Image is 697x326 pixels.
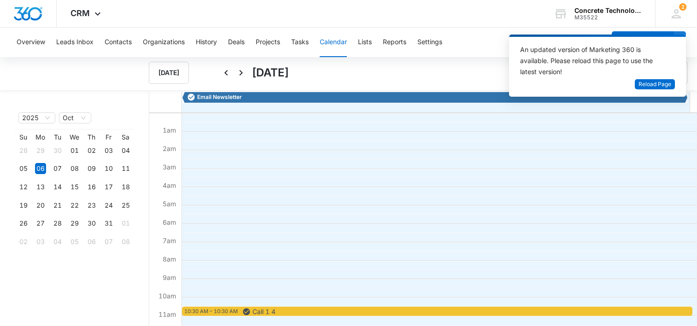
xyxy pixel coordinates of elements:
td: 2025-10-26 [15,215,32,233]
td: 2025-10-20 [32,196,49,215]
span: 4am [160,181,178,189]
div: 22 [69,200,80,211]
th: Su [15,133,32,141]
div: 31 [103,218,114,229]
td: 2025-10-11 [117,160,134,178]
span: 5am [160,200,178,208]
button: Calendar [320,28,347,57]
span: 8am [160,255,178,263]
td: 2025-09-29 [32,141,49,160]
td: 2025-10-18 [117,178,134,196]
div: 25 [120,200,131,211]
td: 2025-10-31 [100,215,117,233]
td: 2025-11-03 [32,233,49,251]
div: 04 [52,236,63,247]
td: 2025-10-02 [83,141,100,160]
th: Mo [32,133,49,141]
td: 2025-10-15 [66,178,83,196]
span: 3am [160,163,178,171]
td: 2025-10-17 [100,178,117,196]
th: Th [83,133,100,141]
span: Email Newsletter [197,93,242,101]
td: 2025-10-07 [49,160,66,178]
td: 2025-10-21 [49,196,66,215]
th: We [66,133,83,141]
td: 2025-10-10 [100,160,117,178]
td: 2025-10-14 [49,178,66,196]
span: CRM [70,8,90,18]
div: 12 [18,181,29,192]
div: 15 [69,181,80,192]
td: 2025-10-30 [83,215,100,233]
div: 10:30 AM – 10:30 AM: Call 1 4 [182,307,692,316]
span: 11am [156,310,178,318]
div: 02 [86,145,97,156]
button: Deals [228,28,245,57]
td: 2025-10-25 [117,196,134,215]
td: 2025-10-24 [100,196,117,215]
th: Sa [117,133,134,141]
span: 2 [679,3,686,11]
div: 05 [18,163,29,174]
div: 01 [69,145,80,156]
td: 2025-10-08 [66,160,83,178]
div: 29 [35,145,46,156]
div: 28 [52,218,63,229]
div: 01 [120,218,131,229]
span: 2025 [22,113,52,123]
div: account id [574,14,642,21]
div: 18 [120,181,131,192]
div: 02 [18,236,29,247]
td: 2025-10-12 [15,178,32,196]
span: 6am [160,218,178,226]
div: 04 [120,145,131,156]
button: Reports [383,28,406,57]
td: 2025-11-08 [117,233,134,251]
span: Reload Page [638,80,671,89]
td: 2025-10-19 [15,196,32,215]
div: 06 [86,236,97,247]
div: 10:30 AM – 10:30 AM [184,308,240,315]
span: 2am [160,145,178,152]
span: 1am [160,126,178,134]
button: Settings [417,28,442,57]
span: 9am [160,274,178,281]
div: 16 [86,181,97,192]
td: 2025-10-09 [83,160,100,178]
button: History [196,28,217,57]
td: 2025-10-06 [32,160,49,178]
td: 2025-10-23 [83,196,100,215]
div: 08 [120,236,131,247]
div: 06 [35,163,46,174]
button: Next [234,65,248,80]
div: 26 [18,218,29,229]
div: 07 [52,163,63,174]
div: 20 [35,200,46,211]
td: 2025-09-28 [15,141,32,160]
td: 2025-10-16 [83,178,100,196]
td: 2025-10-22 [66,196,83,215]
th: Fr [100,133,117,141]
span: 7am [160,237,178,244]
button: Overview [17,28,45,57]
td: 2025-11-04 [49,233,66,251]
div: 17 [103,181,114,192]
div: notifications count [679,3,686,11]
td: 2025-11-01 [117,215,134,233]
td: 2025-11-07 [100,233,117,251]
td: 2025-10-27 [32,215,49,233]
div: 03 [103,145,114,156]
button: Add Contact [612,31,674,53]
td: 2025-11-06 [83,233,100,251]
div: 11 [120,163,131,174]
button: Back [219,65,234,80]
div: Email Newsletter [185,93,685,101]
span: Oct [63,113,88,123]
button: Organizations [143,28,185,57]
td: 2025-10-13 [32,178,49,196]
div: 08 [69,163,80,174]
div: 23 [86,200,97,211]
div: 10 [103,163,114,174]
button: Tasks [291,28,309,57]
div: 30 [52,145,63,156]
